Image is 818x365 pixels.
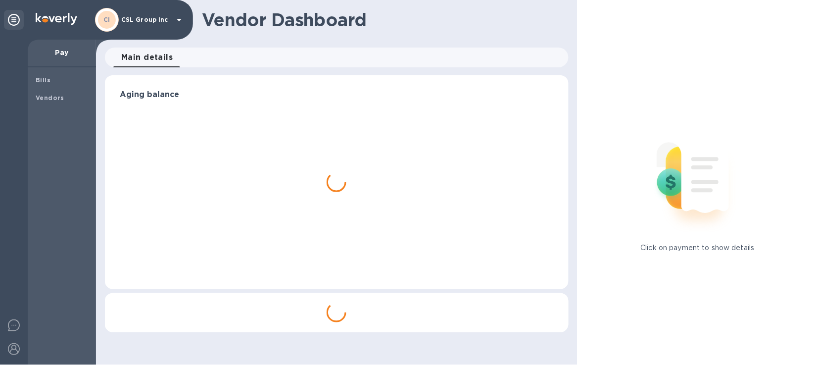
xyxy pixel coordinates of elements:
[121,51,173,64] span: Main details
[36,94,64,102] b: Vendors
[202,9,562,30] h1: Vendor Dashboard
[36,76,50,84] b: Bills
[641,243,755,253] p: Click on payment to show details
[36,13,77,25] img: Logo
[120,90,554,100] h3: Aging balance
[4,10,24,30] div: Unpin categories
[36,48,88,57] p: Pay
[103,16,110,23] b: CI
[121,16,171,23] p: CSL Group Inc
